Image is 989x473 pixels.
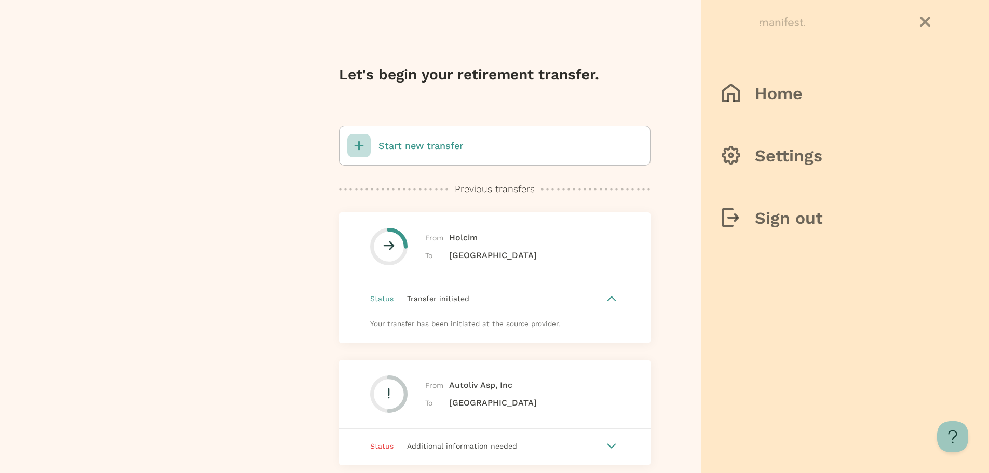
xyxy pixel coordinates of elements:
button: Home [701,73,989,114]
iframe: Help Scout Beacon - Open [937,421,968,452]
h3: Sign out [755,208,823,228]
h3: Settings [755,145,822,166]
h3: Home [755,83,803,104]
button: Settings [701,135,989,177]
button: Sign out [701,197,989,239]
